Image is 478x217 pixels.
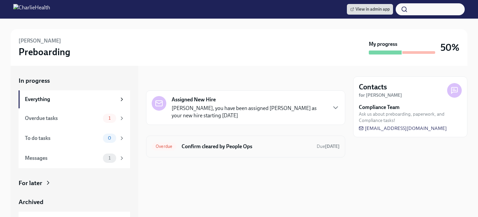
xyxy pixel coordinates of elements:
[317,144,340,149] span: Due
[25,155,100,162] div: Messages
[105,156,115,161] span: 1
[317,143,340,150] span: August 25th, 2025 09:00
[172,96,216,103] strong: Assigned New Hire
[19,90,130,108] a: Everything
[359,111,462,124] span: Ask us about preboarding, paperwork, and Compliance tasks!
[13,4,50,15] img: CharlieHealth
[146,76,177,85] div: In progress
[25,135,100,142] div: To do tasks
[19,37,61,45] h6: [PERSON_NAME]
[19,148,130,168] a: Messages1
[104,136,115,141] span: 0
[359,104,400,111] strong: Compliance Team
[359,92,402,98] strong: for [PERSON_NAME]
[19,179,42,187] div: For later
[105,116,115,121] span: 1
[152,141,340,152] a: OverdueConfirm cleared by People OpsDue[DATE]
[369,41,397,48] strong: My progress
[347,4,393,15] a: View in admin app
[325,144,340,149] strong: [DATE]
[172,105,326,119] p: [PERSON_NAME], you have been assigned [PERSON_NAME] as your new hire starting [DATE]
[25,115,100,122] div: Overdue tasks
[359,82,387,92] h4: Contacts
[19,46,70,58] h3: Preboarding
[19,128,130,148] a: To do tasks0
[182,143,311,150] h6: Confirm cleared by People Ops
[19,179,130,187] a: For later
[19,76,130,85] a: In progress
[25,96,116,103] div: Everything
[440,42,459,54] h3: 50%
[359,125,447,132] a: [EMAIL_ADDRESS][DOMAIN_NAME]
[19,108,130,128] a: Overdue tasks1
[350,6,390,13] span: View in admin app
[152,144,176,149] span: Overdue
[19,198,130,206] a: Archived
